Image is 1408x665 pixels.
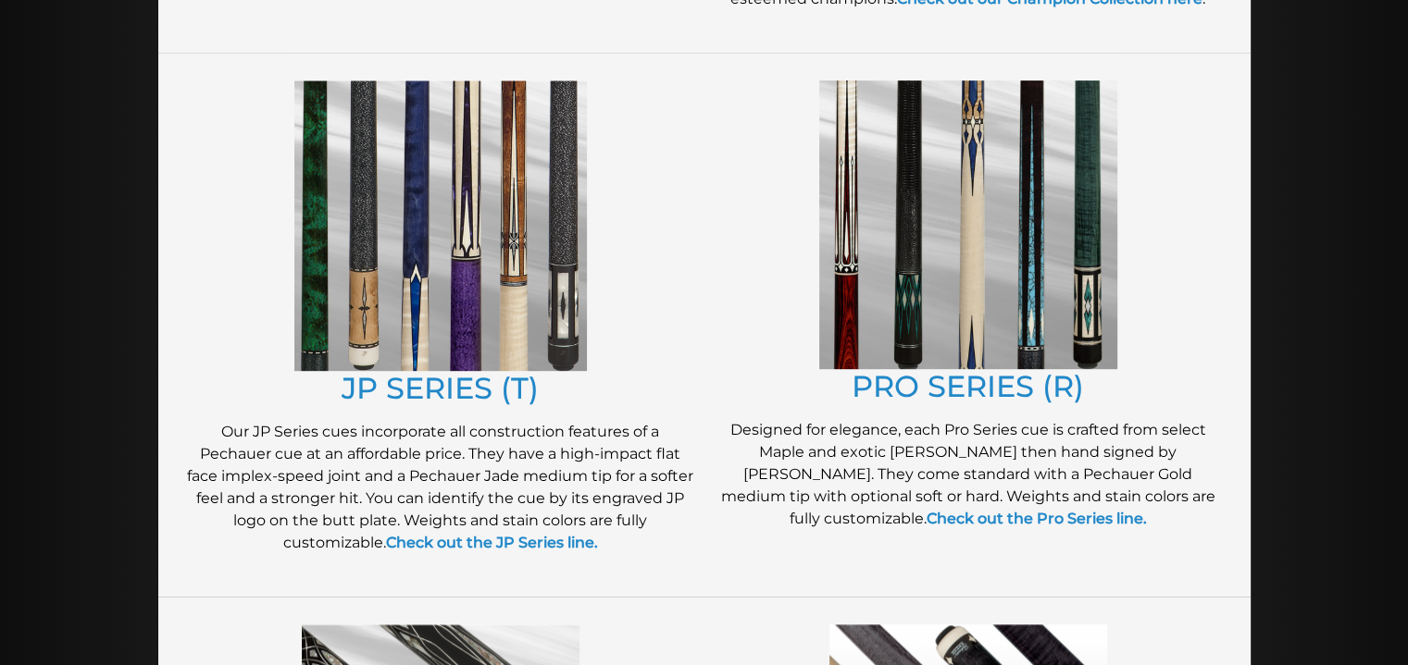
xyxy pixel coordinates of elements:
[852,368,1084,404] a: PRO SERIES (R)
[186,421,695,554] p: Our JP Series cues incorporate all construction features of a Pechauer cue at an affordable price...
[927,510,1147,527] a: Check out the Pro Series line.
[714,419,1223,530] p: Designed for elegance, each Pro Series cue is crafted from select Maple and exotic [PERSON_NAME] ...
[342,370,539,406] a: JP SERIES (T)
[386,534,598,551] a: Check out the JP Series line.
